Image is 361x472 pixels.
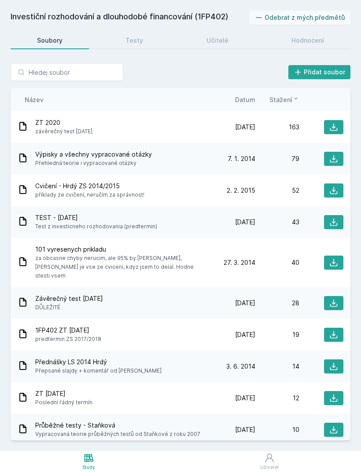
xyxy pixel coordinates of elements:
[35,118,92,127] span: ZT 2020
[255,394,299,402] div: 12
[255,154,299,163] div: 79
[269,95,292,104] span: Stažení
[25,95,44,104] button: Název
[82,464,95,471] div: Study
[11,32,89,49] a: Soubory
[35,182,144,190] span: Cvičení - Hrdý ZS 2014/2015
[288,65,351,79] button: Přidat soubor
[35,245,208,254] span: 101 vyresenych prikladu
[235,123,255,132] span: [DATE]
[35,254,208,280] span: za obcasne chyby nerucim, ale 95% by [PERSON_NAME], [PERSON_NAME] je vse ze cviceni, kdyz jsem to...
[235,394,255,402] span: [DATE]
[224,258,255,267] span: 27. 3. 2014
[260,464,279,471] div: Uživatel
[235,218,255,227] span: [DATE]
[35,159,152,168] span: Přehledná teorie i vypracované otázky
[249,11,351,25] button: Odebrat z mých předmětů
[227,186,255,195] span: 2. 2. 2015
[180,32,255,49] a: Učitelé
[226,362,255,371] span: 3. 6. 2014
[35,358,162,366] span: Přednášky LS 2014 Hrdý
[235,299,255,307] span: [DATE]
[269,95,299,104] button: Stažení
[35,389,92,398] span: ZT [DATE]
[235,425,255,434] span: [DATE]
[255,218,299,227] div: 43
[206,36,228,45] div: Učitelé
[255,330,299,339] div: 19
[35,213,157,222] span: TEST - [DATE]
[265,32,351,49] a: Hodnocení
[235,95,255,104] button: Datum
[35,326,101,335] span: 1FP402 ZT [DATE]
[35,303,103,312] span: DŮLEŽITÉ
[35,430,200,439] span: Vypracovaná teorie průběžných testů od Staňkové z roku 2007
[37,36,63,45] div: Soubory
[35,335,101,344] span: predtermin ZS 2017/2018
[35,366,162,375] span: Přepsané slajdy + komentář od [PERSON_NAME]
[11,63,123,81] input: Hledej soubor
[99,32,170,49] a: Testy
[255,123,299,132] div: 163
[35,222,157,231] span: Test z investicneho rozhodovania (predtermin)
[255,362,299,371] div: 14
[291,36,324,45] div: Hodnocení
[35,421,200,430] span: Průběžné testy - Staňková
[35,127,92,136] span: závěrečný test [DATE]
[125,36,143,45] div: Testy
[35,398,92,407] span: Poslední řádný termín
[35,150,152,159] span: Výpisky a všechny vypracované otázky
[255,186,299,195] div: 52
[35,190,144,199] span: příklady ze cvičení, neručím za správnost!
[255,258,299,267] div: 40
[35,294,103,303] span: Závěrečný test [DATE]
[11,11,249,25] h2: Investiční rozhodování a dlouhodobé financování (1FP402)
[255,299,299,307] div: 28
[228,154,255,163] span: 7. 1. 2014
[235,330,255,339] span: [DATE]
[255,425,299,434] div: 10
